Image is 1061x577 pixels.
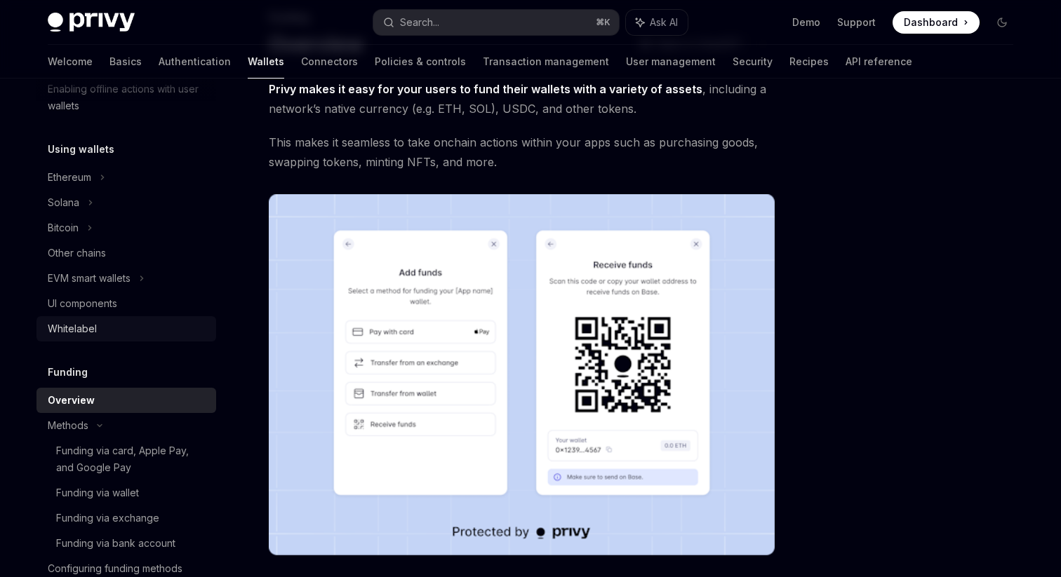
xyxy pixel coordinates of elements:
button: Ask AI [626,10,688,35]
a: Security [733,45,773,79]
a: Whitelabel [36,316,216,341]
div: Funding via wallet [56,484,139,501]
div: Funding via exchange [56,510,159,527]
div: Configuring funding methods [48,560,182,577]
strong: Privy makes it easy for your users to fund their wallets with a variety of assets [269,82,702,96]
a: Funding via card, Apple Pay, and Google Pay [36,438,216,480]
h5: Using wallets [48,141,114,158]
div: EVM smart wallets [48,270,131,287]
button: Toggle dark mode [991,11,1013,34]
span: Ask AI [650,15,678,29]
div: Methods [48,417,88,434]
a: Basics [109,45,142,79]
a: Overview [36,388,216,413]
a: UI components [36,291,216,316]
img: dark logo [48,13,135,32]
a: Funding via bank account [36,531,216,556]
span: , including a network’s native currency (e.g. ETH, SOL), USDC, and other tokens. [269,79,775,118]
div: Search... [400,14,439,31]
div: Solana [48,194,79,211]
div: Overview [48,392,95,409]
a: Welcome [48,45,93,79]
a: Funding via exchange [36,505,216,531]
div: Funding via card, Apple Pay, and Google Pay [56,442,208,476]
div: Whitelabel [48,320,97,337]
span: This makes it seamless to take onchain actions within your apps such as purchasing goods, swappin... [269,133,775,172]
a: Funding via wallet [36,480,216,505]
h5: Funding [48,364,88,381]
div: Ethereum [48,169,91,186]
div: Funding via bank account [56,535,175,552]
a: Support [837,15,876,29]
a: Dashboard [893,11,980,34]
a: Wallets [248,45,284,79]
img: images/Funding.png [269,194,775,555]
a: Demo [792,15,820,29]
a: Policies & controls [375,45,466,79]
a: User management [626,45,716,79]
button: Search...⌘K [373,10,619,35]
div: Bitcoin [48,219,79,236]
a: Authentication [159,45,231,79]
a: Transaction management [483,45,609,79]
div: UI components [48,295,117,312]
span: Dashboard [904,15,958,29]
a: Other chains [36,240,216,266]
a: API reference [846,45,912,79]
a: Recipes [789,45,829,79]
div: Other chains [48,245,106,262]
span: ⌘ K [596,17,610,28]
a: Connectors [301,45,358,79]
